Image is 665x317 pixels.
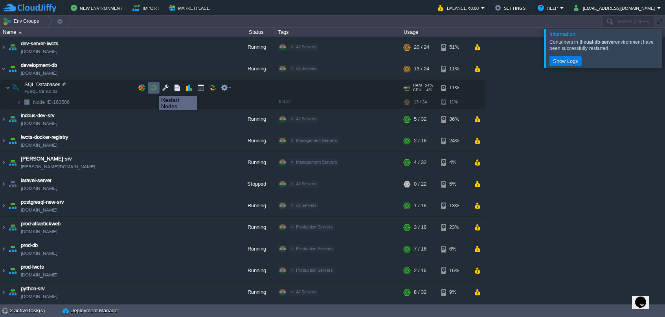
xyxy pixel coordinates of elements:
[21,263,44,271] a: prod-iwcts
[21,285,45,293] a: python-srv
[21,112,55,120] a: indous-dev-srv
[296,203,317,208] span: All Servers
[21,141,57,149] span: [DOMAIN_NAME]
[7,238,18,260] img: AMDAwAAAACH5BAEAAAAALAAAAAABAAEAAAICRAEAOw==
[237,28,275,37] div: Status
[21,133,68,141] a: iwcts-docker-registry
[0,195,7,216] img: AMDAwAAAACH5BAEAAAAALAAAAAABAAEAAAICRAEAOw==
[296,160,337,164] span: Management Servers
[414,152,426,173] div: 4 / 32
[441,282,467,303] div: 9%
[0,37,7,58] img: AMDAwAAAACH5BAEAAAAALAAAAAABAAEAAAICRAEAOw==
[438,3,481,13] button: Balance ₹0.00
[441,217,467,238] div: 23%
[21,249,57,257] span: [DOMAIN_NAME]
[32,99,71,105] a: Node ID:163586
[7,282,18,303] img: AMDAwAAAACH5BAEAAAAALAAAAAABAAEAAAICRAEAOw==
[7,130,18,151] img: AMDAwAAAACH5BAEAAAAALAAAAAABAAEAAAICRAEAOw==
[21,48,57,55] a: [DOMAIN_NAME]
[236,217,276,238] div: Running
[441,173,467,195] div: 5%
[424,88,432,92] span: 4%
[21,198,64,206] a: postgresql-new-srv
[21,163,95,171] a: [PERSON_NAME][DOMAIN_NAME]
[441,152,467,173] div: 4%
[62,307,119,315] button: Deployment Manager
[402,28,485,37] div: Usage
[425,83,433,88] span: 54%
[21,155,72,163] a: [PERSON_NAME]-srv
[7,195,18,216] img: AMDAwAAAACH5BAEAAAAALAAAAAABAAEAAAICRAEAOw==
[441,260,467,281] div: 16%
[414,282,426,303] div: 8 / 32
[441,195,467,216] div: 13%
[7,109,18,130] img: AMDAwAAAACH5BAEAAAAALAAAAAABAAEAAAICRAEAOw==
[3,3,56,13] img: CloudJiffy
[1,28,236,37] div: Name
[24,81,62,87] a: SQL DatabasesMySQL CE 8.0.32
[169,3,212,13] button: Marketplace
[0,109,7,130] img: AMDAwAAAACH5BAEAAAAALAAAAAABAAEAAAICRAEAOw==
[414,130,426,151] div: 2 / 16
[276,28,401,37] div: Tags
[0,238,7,260] img: AMDAwAAAACH5BAEAAAAALAAAAAABAAEAAAICRAEAOw==
[549,39,660,52] div: Containers in the environment have been successfully restarted.
[3,16,42,27] button: Env Groups
[495,3,528,13] button: Settings
[21,184,57,192] a: [DOMAIN_NAME]
[21,293,57,300] a: [DOMAIN_NAME]
[24,89,57,94] span: MySQL CE 8.0.32
[21,177,51,184] a: laravel-server
[236,195,276,216] div: Running
[7,152,18,173] img: AMDAwAAAACH5BAEAAAAALAAAAAABAAEAAAICRAEAOw==
[413,88,421,92] span: CPU
[236,58,276,79] div: Running
[21,61,57,69] a: development-db
[21,120,57,127] span: [DOMAIN_NAME]
[296,66,317,71] span: All Servers
[0,260,7,281] img: AMDAwAAAACH5BAEAAAAALAAAAAABAAEAAAICRAEAOw==
[18,31,22,33] img: AMDAwAAAACH5BAEAAAAALAAAAAABAAEAAAICRAEAOw==
[7,173,18,195] img: AMDAwAAAACH5BAEAAAAALAAAAAABAAEAAAICRAEAOw==
[10,304,59,317] div: 2 active task(s)
[24,81,62,88] span: SQL Databases
[0,282,7,303] img: AMDAwAAAACH5BAEAAAAALAAAAAABAAEAAAICRAEAOw==
[414,58,429,79] div: 13 / 24
[236,152,276,173] div: Running
[21,271,57,279] span: [DOMAIN_NAME]
[296,44,317,49] span: All Servers
[279,99,291,104] span: 8.0.32
[0,152,7,173] img: AMDAwAAAACH5BAEAAAAALAAAAAABAAEAAAICRAEAOw==
[441,109,467,130] div: 36%
[7,37,18,58] img: AMDAwAAAACH5BAEAAAAALAAAAAABAAEAAAICRAEAOw==
[7,58,18,79] img: AMDAwAAAACH5BAEAAAAALAAAAAABAAEAAAICRAEAOw==
[6,80,10,96] img: AMDAwAAAACH5BAEAAAAALAAAAAABAAEAAAICRAEAOw==
[236,238,276,260] div: Running
[236,173,276,195] div: Stopped
[7,260,18,281] img: AMDAwAAAACH5BAEAAAAALAAAAAABAAEAAAICRAEAOw==
[21,241,38,249] a: prod-db
[296,289,317,294] span: All Servers
[296,268,333,273] span: Production Servers
[632,286,657,309] iframe: chat widget
[17,96,21,108] img: AMDAwAAAACH5BAEAAAAALAAAAAABAAEAAAICRAEAOw==
[236,37,276,58] div: Running
[236,282,276,303] div: Running
[7,217,18,238] img: AMDAwAAAACH5BAEAAAAALAAAAAABAAEAAAICRAEAOw==
[161,97,195,109] div: Restart Nodes
[32,99,71,105] span: 163586
[21,96,32,108] img: AMDAwAAAACH5BAEAAAAALAAAAAABAAEAAAICRAEAOw==
[21,220,61,228] a: prod-atlantickweb
[296,246,333,251] span: Production Servers
[538,3,560,13] button: Help
[11,80,22,96] img: AMDAwAAAACH5BAEAAAAALAAAAAABAAEAAAICRAEAOw==
[296,181,317,186] span: All Servers
[414,109,426,130] div: 5 / 32
[441,130,467,151] div: 24%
